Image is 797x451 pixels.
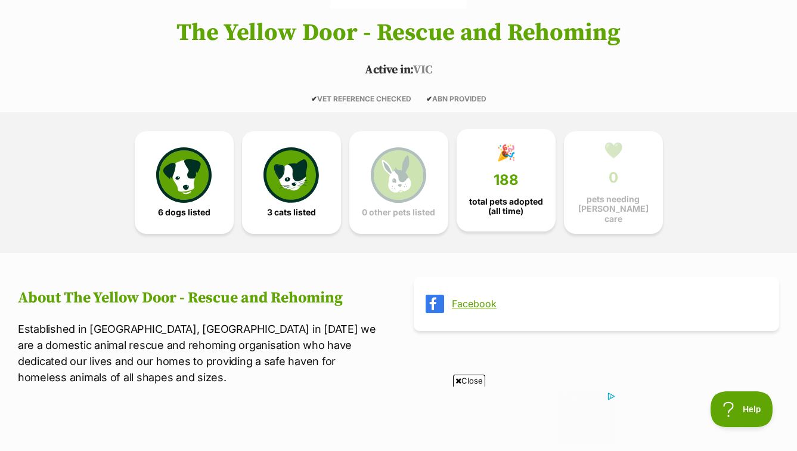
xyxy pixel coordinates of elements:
[362,208,435,217] span: 0 other pets listed
[242,131,341,234] a: 3 cats listed
[453,375,485,387] span: Close
[263,147,318,202] img: cat-icon-068c71abf8fe30c970a85cd354bc8e23425d12f6e8612795f06af48be43a487a.svg
[564,131,663,234] a: 💚 0 pets needing [PERSON_NAME] care
[365,63,413,78] span: Active in:
[426,94,432,103] icon: ✔
[18,289,383,307] h2: About The Yellow Door - Rescue and Rehoming
[158,208,210,217] span: 6 dogs listed
[267,208,316,217] span: 3 cats listed
[452,298,762,309] a: Facebook
[604,141,623,159] div: 💚
[497,144,516,162] div: 🎉
[467,197,545,216] span: total pets adopted (all time)
[18,321,383,385] p: Established in [GEOGRAPHIC_DATA], [GEOGRAPHIC_DATA] in [DATE] we are a domestic animal rescue and...
[182,391,616,445] iframe: Advertisement
[311,94,411,103] span: VET REFERENCE CHECKED
[156,147,211,202] img: petrescue-icon-eee76f85a60ef55c4a1927667547b313a7c0e82042636edf73dce9c88f694885.svg
[135,131,234,234] a: 6 dogs listed
[609,169,618,186] span: 0
[711,391,773,427] iframe: Help Scout Beacon - Open
[371,147,426,202] img: bunny-icon-b786713a4a21a2fe6d13e954f4cb29d131f1b31f8a74b52ca2c6d2999bc34bbe.svg
[574,194,653,223] span: pets needing [PERSON_NAME] care
[349,131,448,234] a: 0 other pets listed
[457,129,556,231] a: 🎉 188 total pets adopted (all time)
[494,172,519,189] span: 188
[311,94,317,103] icon: ✔
[426,94,486,103] span: ABN PROVIDED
